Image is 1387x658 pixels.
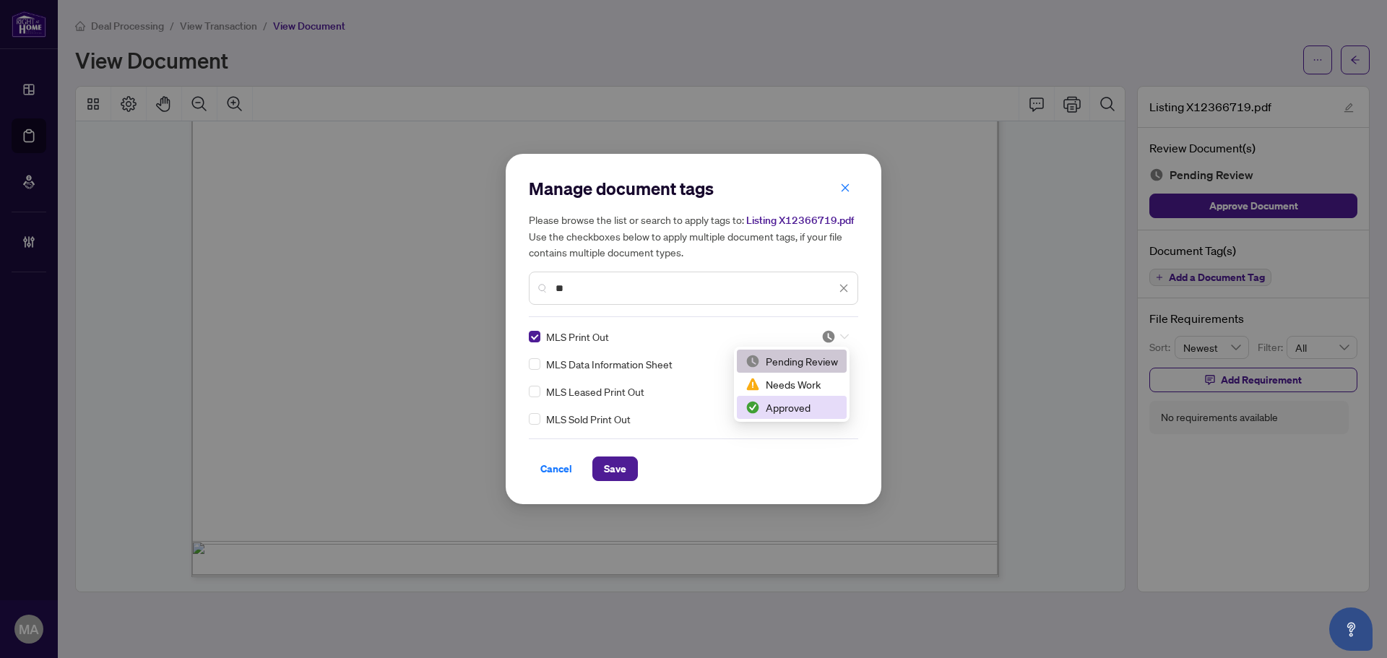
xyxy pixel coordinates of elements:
[821,329,849,344] span: Pending Review
[737,350,847,373] div: Pending Review
[821,329,836,344] img: status
[604,457,626,480] span: Save
[540,457,572,480] span: Cancel
[529,177,858,200] h2: Manage document tags
[746,377,760,391] img: status
[746,353,838,369] div: Pending Review
[746,376,838,392] div: Needs Work
[1329,607,1373,651] button: Open asap
[746,399,838,415] div: Approved
[592,456,638,481] button: Save
[737,396,847,419] div: Approved
[546,384,644,399] span: MLS Leased Print Out
[839,283,849,293] span: close
[737,373,847,396] div: Needs Work
[840,183,850,193] span: close
[529,456,584,481] button: Cancel
[746,400,760,415] img: status
[746,214,854,227] span: Listing X12366719.pdf
[746,354,760,368] img: status
[546,356,673,372] span: MLS Data Information Sheet
[546,329,609,345] span: MLS Print Out
[529,212,858,260] h5: Please browse the list or search to apply tags to: Use the checkboxes below to apply multiple doc...
[546,411,631,427] span: MLS Sold Print Out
